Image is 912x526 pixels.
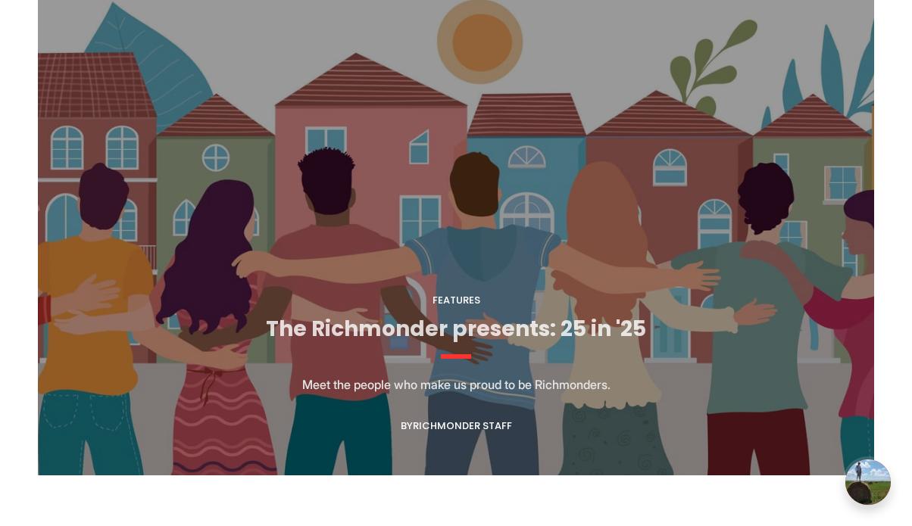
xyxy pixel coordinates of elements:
div: By [401,420,512,431]
p: Meet the people who make us proud to be Richmonders. [302,375,611,394]
a: The Richmonder presents: 25 in '25 [266,314,646,344]
a: Features [433,293,480,307]
a: Richmonder Staff [413,419,512,433]
iframe: portal-trigger [832,452,912,526]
